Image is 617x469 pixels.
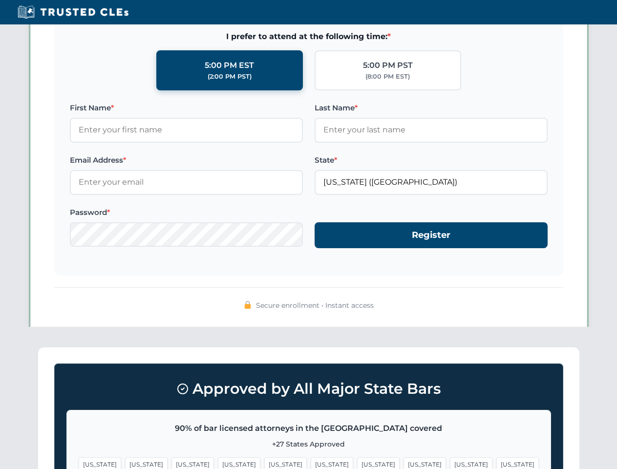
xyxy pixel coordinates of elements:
[70,118,303,142] input: Enter your first name
[363,59,413,72] div: 5:00 PM PST
[70,30,548,43] span: I prefer to attend at the following time:
[315,118,548,142] input: Enter your last name
[315,154,548,166] label: State
[79,422,539,435] p: 90% of bar licensed attorneys in the [GEOGRAPHIC_DATA] covered
[79,439,539,449] p: +27 States Approved
[244,301,252,309] img: 🔒
[70,102,303,114] label: First Name
[70,154,303,166] label: Email Address
[205,59,254,72] div: 5:00 PM EST
[15,5,131,20] img: Trusted CLEs
[208,72,252,82] div: (2:00 PM PST)
[365,72,410,82] div: (8:00 PM EST)
[66,376,551,402] h3: Approved by All Major State Bars
[315,102,548,114] label: Last Name
[256,300,374,311] span: Secure enrollment • Instant access
[315,170,548,194] input: Florida (FL)
[70,170,303,194] input: Enter your email
[315,222,548,248] button: Register
[70,207,303,218] label: Password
